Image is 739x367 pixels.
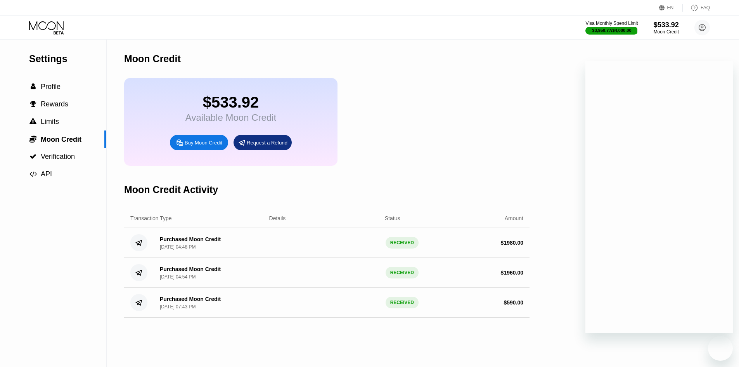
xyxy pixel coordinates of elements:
span: Verification [41,153,75,160]
div: Transaction Type [130,215,172,221]
div: Amount [505,215,523,221]
div: Settings [29,53,106,64]
div: FAQ [701,5,710,10]
div: [DATE] 04:54 PM [160,274,196,280]
span:  [29,118,36,125]
span:  [29,135,36,143]
div: Available Moon Credit [185,112,276,123]
div: Moon Credit [654,29,679,35]
iframe: Button to launch messaging window, conversation in progress [708,336,733,361]
div: EN [667,5,674,10]
span:  [29,153,36,160]
div:  [29,101,37,108]
div:  [29,153,37,160]
span:  [29,170,37,177]
div: $3,950.77 / $4,000.00 [592,28,632,33]
div: RECEIVED [386,267,419,278]
div: Request a Refund [247,139,287,146]
div:  [29,135,37,143]
div: Moon Credit Activity [124,184,218,195]
div: Purchased Moon Credit [160,296,221,302]
div: Buy Moon Credit [170,135,228,150]
iframe: Messaging window [585,61,733,333]
div: Purchased Moon Credit [160,266,221,272]
div: $ 590.00 [504,299,523,306]
div:  [29,83,37,90]
div: FAQ [683,4,710,12]
span: Limits [41,118,59,125]
span: Rewards [41,100,68,108]
div: Status [385,215,400,221]
div:  [29,118,37,125]
div: RECEIVED [386,297,419,308]
div: $ 1980.00 [501,240,523,246]
div: Visa Monthly Spend Limit [585,21,638,26]
div: $533.92Moon Credit [654,21,679,35]
div: $533.92 [185,94,276,111]
span: API [41,170,52,178]
div: RECEIVED [386,237,419,249]
span:  [31,83,36,90]
div: Buy Moon Credit [185,139,222,146]
span: Profile [41,83,61,90]
div: EN [659,4,683,12]
div: Visa Monthly Spend Limit$3,950.77/$4,000.00 [585,21,638,35]
span:  [30,101,36,108]
div: Details [269,215,286,221]
div: $ 1960.00 [501,270,523,276]
div: Moon Credit [124,53,181,64]
div: Purchased Moon Credit [160,236,221,242]
div: $533.92 [654,21,679,29]
span: Moon Credit [41,136,81,143]
div: [DATE] 07:43 PM [160,304,196,310]
div: Request a Refund [234,135,292,150]
div: [DATE] 04:48 PM [160,244,196,250]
